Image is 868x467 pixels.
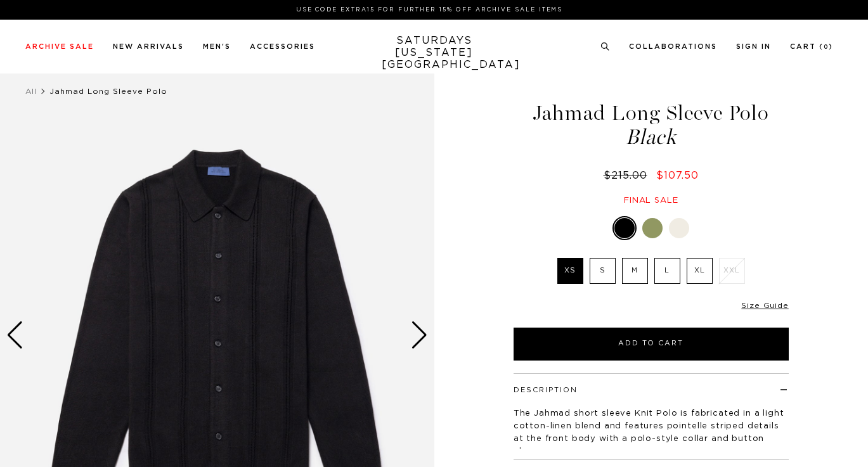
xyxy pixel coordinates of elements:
a: Men's [203,43,231,50]
a: Accessories [250,43,315,50]
button: Description [514,387,578,393]
a: Size Guide [741,302,788,309]
label: XS [557,258,583,284]
del: $215.00 [604,170,652,181]
span: $107.50 [656,170,699,181]
span: Black [512,127,791,148]
p: The Jahmad short sleeve Knit Polo is fabricated in a light cotton-linen blend and features pointe... [514,407,789,458]
a: New Arrivals [113,43,184,50]
span: Jahmad Long Sleeve Polo [49,87,167,95]
button: Add to Cart [514,328,789,361]
a: Sign In [736,43,771,50]
a: Cart (0) [790,43,833,50]
label: S [590,258,616,284]
div: Next slide [411,321,428,349]
h1: Jahmad Long Sleeve Polo [512,103,791,148]
label: M [622,258,648,284]
p: Use Code EXTRA15 for Further 15% Off Archive Sale Items [30,5,828,15]
a: Collaborations [629,43,717,50]
label: XL [687,258,713,284]
label: L [654,258,680,284]
div: Final sale [512,195,791,206]
a: SATURDAYS[US_STATE][GEOGRAPHIC_DATA] [382,35,486,71]
a: All [25,87,37,95]
small: 0 [824,44,829,50]
a: Archive Sale [25,43,94,50]
div: Previous slide [6,321,23,349]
